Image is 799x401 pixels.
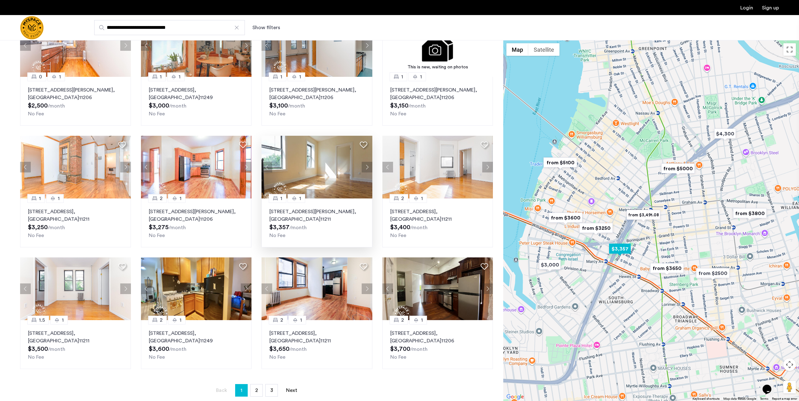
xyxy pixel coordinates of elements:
[723,397,756,400] span: Map data ©2025 Google
[262,320,372,369] a: 21[STREET_ADDRESS], [GEOGRAPHIC_DATA]11211No Fee
[149,330,244,345] p: [STREET_ADDRESS] 11249
[141,14,252,77] img: 1990_638212334507656523.jpeg
[421,316,423,324] span: 1
[783,358,796,371] button: Map camera controls
[269,111,285,116] span: No Fee
[20,283,31,294] button: Previous apartment
[541,156,580,170] div: from $5100
[141,320,252,369] a: 21[STREET_ADDRESS], [GEOGRAPHIC_DATA]11249No Fee
[262,283,272,294] button: Previous apartment
[48,347,65,352] sub: /month
[390,111,406,116] span: No Fee
[252,24,280,31] button: Show or hide filters
[762,5,779,10] a: Registration
[390,208,485,223] p: [STREET_ADDRESS] 11211
[28,111,44,116] span: No Fee
[382,14,493,77] a: This is new, waiting on photos
[362,40,372,51] button: Next apartment
[141,257,252,320] img: 1995_638581604001866175.jpeg
[528,43,559,56] button: Show satellite imagery
[149,355,165,360] span: No Fee
[28,330,123,345] p: [STREET_ADDRESS] 11211
[280,316,283,324] span: 2
[262,198,372,247] a: 11[STREET_ADDRESS][PERSON_NAME], [GEOGRAPHIC_DATA]11211No Fee
[141,77,252,126] a: 11[STREET_ADDRESS], [GEOGRAPHIC_DATA]11249No Fee
[505,393,526,401] a: Open this area in Google Maps (opens a new window)
[382,136,493,198] img: 1997_638267010657502944.png
[241,283,251,294] button: Next apartment
[20,77,131,126] a: 01[STREET_ADDRESS][PERSON_NAME], [GEOGRAPHIC_DATA]11206No Fee
[20,384,493,397] nav: Pagination
[505,393,526,401] img: Google
[390,233,406,238] span: No Fee
[160,73,162,81] span: 1
[300,316,302,324] span: 1
[48,103,65,108] sub: /month
[269,224,289,230] span: $3,357
[169,347,186,352] sub: /month
[149,111,165,116] span: No Fee
[120,40,131,51] button: Next apartment
[169,103,186,108] sub: /month
[607,242,633,256] div: $3,357
[693,397,720,401] button: Keyboard shortcuts
[149,86,244,101] p: [STREET_ADDRESS] 11249
[28,233,44,238] span: No Fee
[160,316,163,324] span: 2
[262,136,372,198] img: 1997_638266801933098883.png
[180,195,181,202] span: 1
[149,233,165,238] span: No Fee
[280,195,282,202] span: 1
[39,316,45,324] span: 1.5
[401,195,404,202] span: 2
[269,355,285,360] span: No Fee
[386,64,490,71] div: This is new, waiting on photos
[783,381,796,393] button: Drag Pegman onto the map to open Street View
[120,283,131,294] button: Next apartment
[59,73,61,81] span: 1
[390,103,408,109] span: $3,150
[149,346,169,352] span: $3,600
[120,162,131,172] button: Next apartment
[262,77,372,126] a: 11[STREET_ADDRESS][PERSON_NAME], [GEOGRAPHIC_DATA]11206No Fee
[28,103,48,109] span: $2,500
[20,14,131,77] img: 1997_638362692180250849.png
[39,73,42,81] span: 0
[20,257,131,320] img: af89ecc1-02ec-4b73-9198-5dcabcf3354e_638827431146613917.jpeg
[141,136,252,198] img: 1997_638264364028792781.png
[169,225,186,230] sub: /month
[269,103,288,109] span: $3,100
[577,221,615,235] div: from $3250
[382,320,493,369] a: 21[STREET_ADDRESS], [GEOGRAPHIC_DATA]11206No Fee
[546,211,585,225] div: from $3600
[285,384,298,396] a: Next
[362,283,372,294] button: Next apartment
[712,127,738,141] div: $4,300
[28,224,48,230] span: $3,250
[149,208,244,223] p: [STREET_ADDRESS][PERSON_NAME] 11206
[421,195,423,202] span: 1
[288,103,305,108] sub: /month
[241,40,251,51] button: Next apartment
[269,330,364,345] p: [STREET_ADDRESS] 11211
[401,316,404,324] span: 2
[382,77,493,126] a: 11[STREET_ADDRESS][PERSON_NAME], [GEOGRAPHIC_DATA]11206No Fee
[382,257,493,320] img: 1995_638555528108018331.jpeg
[289,225,307,230] sub: /month
[270,388,273,393] span: 3
[482,162,493,172] button: Next apartment
[28,86,123,101] p: [STREET_ADDRESS][PERSON_NAME] 11206
[269,346,289,352] span: $3,650
[659,161,697,176] div: from $5000
[410,347,428,352] sub: /month
[740,5,753,10] a: Login
[62,316,64,324] span: 1
[28,346,48,352] span: $3,500
[731,206,769,220] div: from $3800
[506,43,528,56] button: Show street map
[20,16,44,40] img: logo
[28,208,123,223] p: [STREET_ADDRESS] 11211
[760,376,780,395] iframe: chat widget
[262,162,272,172] button: Previous apartment
[255,388,258,393] span: 2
